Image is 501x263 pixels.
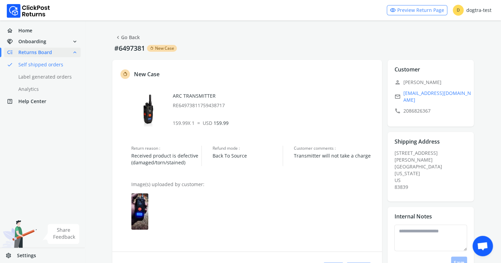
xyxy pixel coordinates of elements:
[18,38,46,45] span: Onboarding
[17,252,36,259] span: Settings
[203,120,212,126] span: USD
[173,102,375,109] p: RE64973811759438717
[115,33,121,42] span: chevron_left
[131,193,148,230] img: row_item_image
[18,98,46,105] span: Help Center
[7,97,18,106] span: help_center
[112,44,147,53] p: #6497381
[390,5,396,15] span: visibility
[131,93,165,127] img: row_image
[150,46,154,51] span: rotate_left
[453,5,491,16] div: dogtra-test
[4,60,89,69] a: doneSelf shipped orders
[18,49,52,56] span: Returns Board
[394,212,432,220] p: Internal Notes
[134,70,160,78] p: New Case
[173,120,375,127] p: 159.99 X 1
[213,152,283,159] span: Back To Source
[72,48,78,57] span: expand_less
[112,31,143,44] button: chevron_leftGo Back
[394,106,400,116] span: call
[294,152,375,159] span: Transmitter will not take a charge
[394,92,400,101] span: email
[131,152,201,166] span: Received product is defective (damaged/torn/stained)
[4,97,81,106] a: help_centerHelp Center
[7,26,18,35] span: home
[7,4,50,18] img: Logo
[122,70,128,78] span: rotate_left
[7,60,13,69] span: done
[197,120,200,126] span: =
[131,181,375,188] p: Image(s) uploaded by customer:
[213,146,283,151] span: Refund mode :
[472,236,493,256] div: Open chat
[173,93,375,109] div: ARC TRANSMITTER
[387,5,447,15] a: visibilityPreview Return Page
[394,106,471,116] p: 2086826367
[7,37,18,46] span: handshake
[394,170,471,177] div: [US_STATE]
[5,251,17,260] span: settings
[7,48,18,57] span: low_priority
[294,146,375,151] span: Customer comments :
[394,163,471,170] div: [GEOGRAPHIC_DATA]
[72,37,78,46] span: expand_more
[18,27,32,34] span: Home
[4,72,89,82] a: Label generated orders
[394,150,471,191] div: [STREET_ADDRESS][PERSON_NAME]
[394,65,420,73] p: Customer
[4,84,89,94] a: Analytics
[394,78,400,87] span: person
[155,46,174,51] span: New Case
[131,146,201,151] span: Return reason :
[394,90,471,103] a: email[EMAIL_ADDRESS][DOMAIN_NAME]
[43,224,80,244] img: share feedback
[394,137,439,146] p: Shipping Address
[4,26,81,35] a: homeHome
[203,120,229,126] span: 159.99
[394,78,471,87] p: [PERSON_NAME]
[115,33,140,42] a: Go Back
[394,184,471,191] div: 83839
[453,5,464,16] span: D
[394,177,471,184] div: US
